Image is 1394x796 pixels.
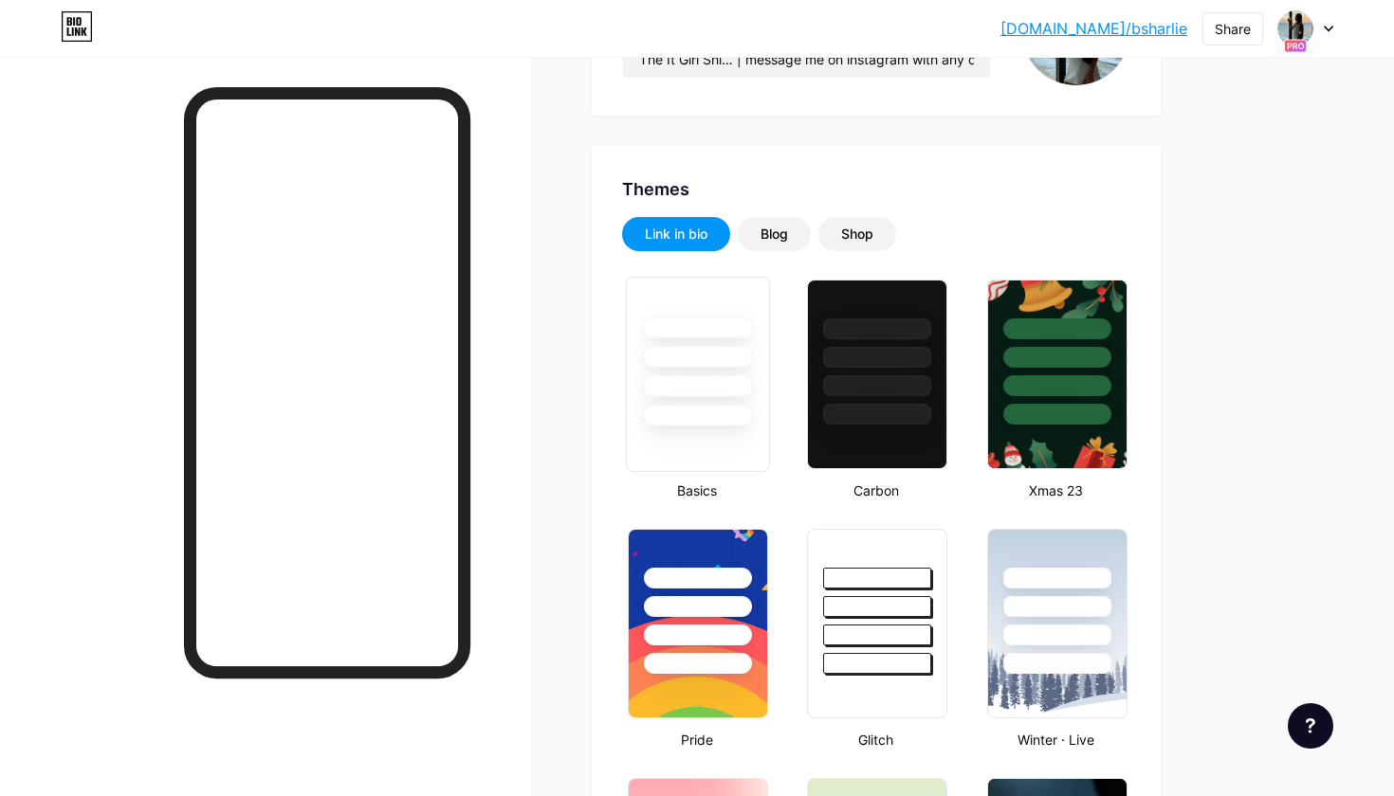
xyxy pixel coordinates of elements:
div: Carbon [801,480,950,500]
div: Shop [841,225,873,244]
div: Glitch [801,730,950,750]
div: Basics [622,480,771,500]
div: Blog [761,225,788,244]
div: Winter · Live [981,730,1130,750]
div: Share [1215,19,1251,39]
div: Themes [622,176,1130,202]
div: Xmas 23 [981,480,1130,500]
img: bsharlie [1277,10,1313,46]
div: Link in bio [645,225,707,244]
a: [DOMAIN_NAME]/bsharlie [1000,17,1187,40]
input: Bio [623,40,990,78]
div: Pride [622,730,771,750]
